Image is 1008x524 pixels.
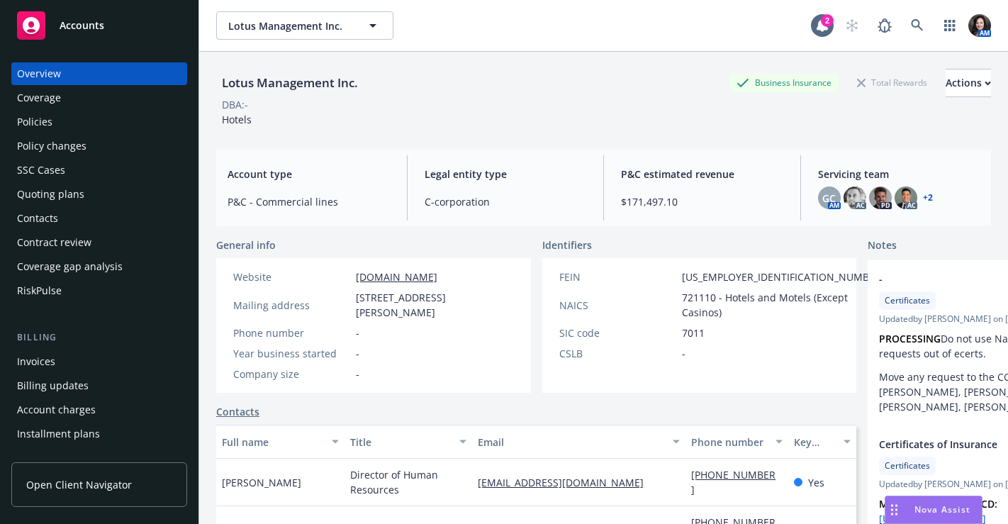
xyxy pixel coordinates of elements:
[17,111,52,133] div: Policies
[356,290,514,320] span: [STREET_ADDRESS][PERSON_NAME]
[946,69,991,96] div: Actions
[11,398,187,421] a: Account charges
[356,270,437,284] a: [DOMAIN_NAME]
[17,398,96,421] div: Account charges
[356,367,359,381] span: -
[17,135,86,157] div: Policy changes
[222,113,252,126] span: Hotels
[478,476,655,489] a: [EMAIL_ADDRESS][DOMAIN_NAME]
[885,496,903,523] div: Drag to move
[11,183,187,206] a: Quoting plans
[879,497,997,511] strong: MASTER DRIVE Incl. CCD:
[350,435,452,450] div: Title
[11,6,187,45] a: Accounts
[216,74,364,92] div: Lotus Management Inc.
[11,135,187,157] a: Policy changes
[11,279,187,302] a: RiskPulse
[17,255,123,278] div: Coverage gap analysis
[794,435,835,450] div: Key contact
[870,11,899,40] a: Report a Bug
[808,475,824,490] span: Yes
[17,159,65,182] div: SSC Cases
[472,425,685,459] button: Email
[936,11,964,40] a: Switch app
[691,468,775,496] a: [PHONE_NUMBER]‬
[788,425,856,459] button: Key contact
[838,11,866,40] a: Start snowing
[621,167,783,182] span: P&C estimated revenue
[11,423,187,445] a: Installment plans
[216,11,393,40] button: Lotus Management Inc.
[885,459,930,472] span: Certificates
[11,159,187,182] a: SSC Cases
[11,87,187,109] a: Coverage
[729,74,839,91] div: Business Insurance
[821,14,834,27] div: 2
[222,97,248,112] div: DBA: -
[621,194,783,209] span: $171,497.10
[559,325,676,340] div: SIC code
[17,374,89,397] div: Billing updates
[11,374,187,397] a: Billing updates
[903,11,931,40] a: Search
[228,194,390,209] span: P&C - Commercial lines
[350,467,467,497] span: Director of Human Resources
[228,167,390,182] span: Account type
[885,294,930,307] span: Certificates
[17,231,91,254] div: Contract review
[895,186,917,209] img: photo
[233,346,350,361] div: Year business started
[17,207,58,230] div: Contacts
[542,238,592,252] span: Identifiers
[17,423,100,445] div: Installment plans
[216,425,345,459] button: Full name
[11,255,187,278] a: Coverage gap analysis
[345,425,473,459] button: Title
[11,207,187,230] a: Contacts
[946,69,991,97] button: Actions
[17,62,61,85] div: Overview
[682,290,885,320] span: 721110 - Hotels and Motels (Except Casinos)
[11,111,187,133] a: Policies
[425,194,587,209] span: C-corporation
[216,238,276,252] span: General info
[844,186,866,209] img: photo
[879,332,941,345] strong: PROCESSING
[691,435,766,450] div: Phone number
[850,74,934,91] div: Total Rewards
[914,503,970,515] span: Nova Assist
[559,346,676,361] div: CSLB
[356,325,359,340] span: -
[885,496,982,524] button: Nova Assist
[682,346,685,361] span: -
[868,238,897,255] span: Notes
[17,87,61,109] div: Coverage
[233,325,350,340] div: Phone number
[17,279,62,302] div: RiskPulse
[11,350,187,373] a: Invoices
[559,269,676,284] div: FEIN
[222,435,323,450] div: Full name
[923,194,933,202] a: +2
[17,183,84,206] div: Quoting plans
[968,14,991,37] img: photo
[11,231,187,254] a: Contract review
[26,477,132,492] span: Open Client Navigator
[818,167,980,182] span: Servicing team
[216,404,259,419] a: Contacts
[682,269,885,284] span: [US_EMPLOYER_IDENTIFICATION_NUMBER]
[11,330,187,345] div: Billing
[559,298,676,313] div: NAICS
[233,367,350,381] div: Company size
[356,346,359,361] span: -
[222,475,301,490] span: [PERSON_NAME]
[822,191,836,206] span: GC
[228,18,351,33] span: Lotus Management Inc.
[11,62,187,85] a: Overview
[869,186,892,209] img: photo
[478,435,664,450] div: Email
[17,350,55,373] div: Invoices
[233,269,350,284] div: Website
[682,325,705,340] span: 7011
[60,20,104,31] span: Accounts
